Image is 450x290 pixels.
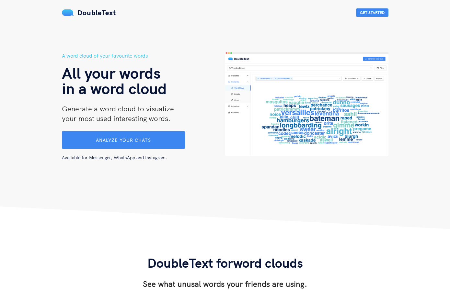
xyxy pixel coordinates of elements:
[143,279,307,289] h3: See what unusal words your friends are using.
[62,52,225,60] h5: A word cloud of your favourite words
[62,149,212,161] div: Available for Messenger, WhatsApp and Instagram.
[62,63,161,83] span: All your words
[62,79,167,98] span: in a word cloud
[62,131,185,149] button: Analyze your chats
[225,52,388,203] img: hero
[62,114,170,123] span: your most used interesting words.
[356,8,388,17] button: Get Started
[62,104,174,113] span: Generate a word cloud to visualize
[77,8,116,17] span: DoubleText
[96,137,151,143] span: Analyze your chats
[62,9,74,16] img: mS3x8y1f88AAAAABJRU5ErkJggg==
[62,137,185,143] a: Analyze your chats
[62,8,116,17] a: DoubleText
[147,255,303,271] span: DoubleText for word clouds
